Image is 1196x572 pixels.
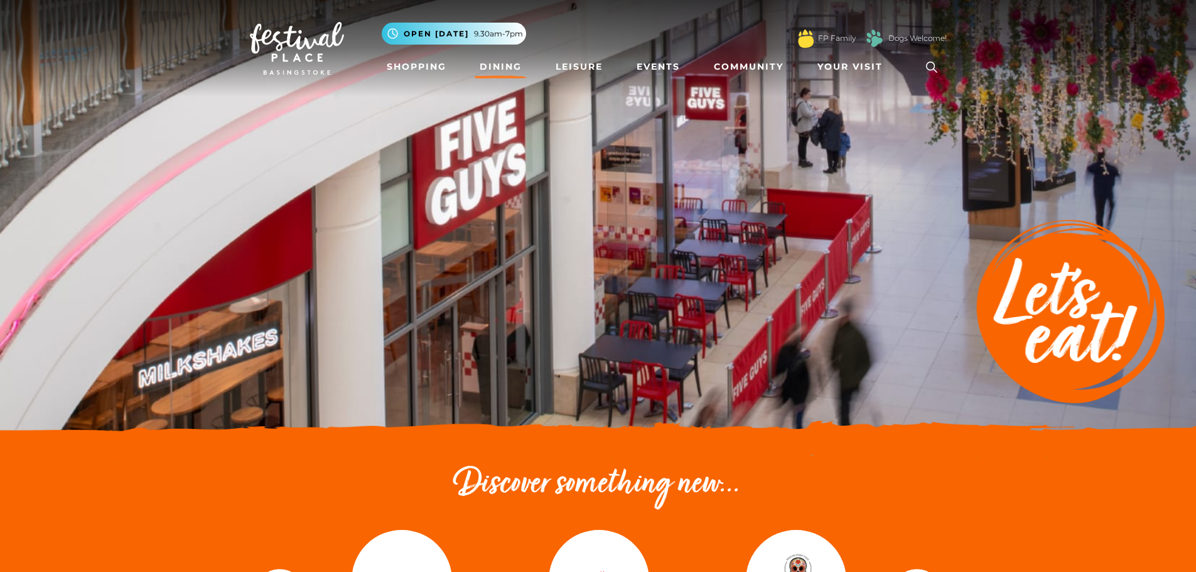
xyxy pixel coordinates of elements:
span: 9.30am-7pm [474,28,523,40]
a: Shopping [382,55,451,78]
button: Open [DATE] 9.30am-7pm [382,23,526,45]
a: Community [709,55,789,78]
a: Dining [475,55,527,78]
h2: Discover something new... [250,465,947,505]
a: Dogs Welcome! [888,33,947,44]
span: Your Visit [817,60,883,73]
span: Open [DATE] [404,28,469,40]
a: FP Family [818,33,856,44]
a: Leisure [551,55,608,78]
img: Festival Place Logo [250,22,344,75]
a: Your Visit [812,55,894,78]
a: Events [632,55,685,78]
